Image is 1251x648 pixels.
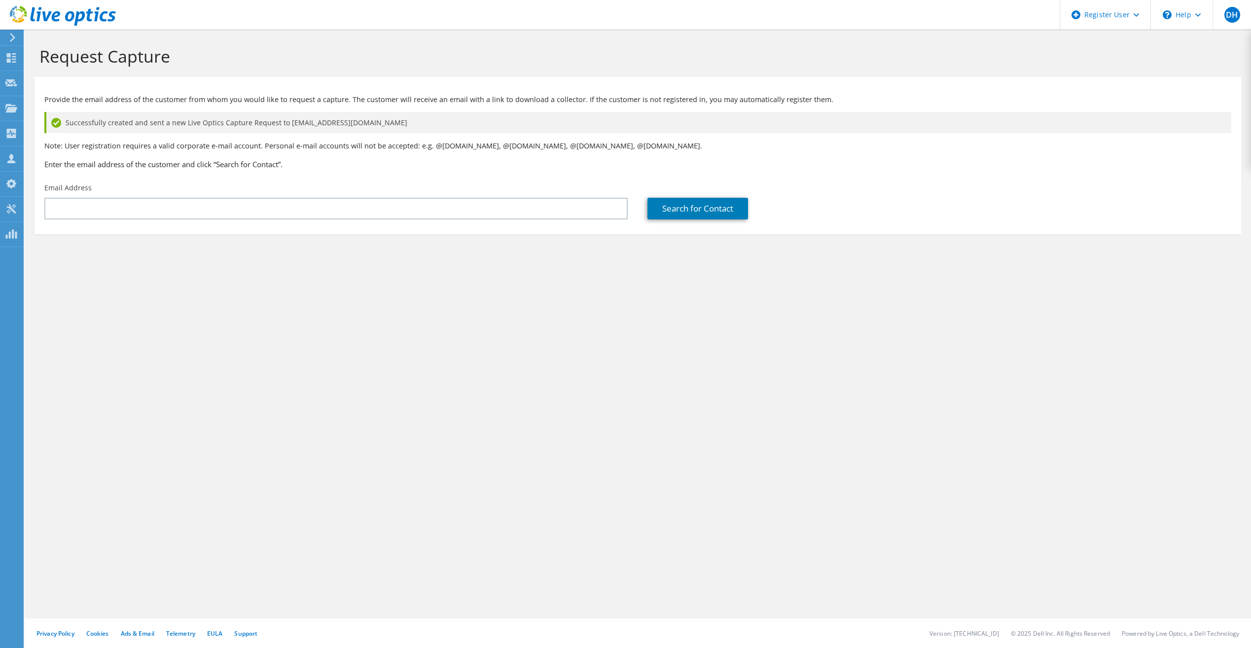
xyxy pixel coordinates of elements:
[39,46,1231,67] h1: Request Capture
[647,198,748,219] a: Search for Contact
[166,629,195,638] a: Telemetry
[929,629,999,638] li: Version: [TECHNICAL_ID]
[36,629,74,638] a: Privacy Policy
[1122,629,1239,638] li: Powered by Live Optics, a Dell Technology
[234,629,257,638] a: Support
[1011,629,1110,638] li: © 2025 Dell Inc. All Rights Reserved
[86,629,109,638] a: Cookies
[1163,10,1172,19] svg: \n
[66,117,407,128] span: Successfully created and sent a new Live Optics Capture Request to [EMAIL_ADDRESS][DOMAIN_NAME]
[207,629,222,638] a: EULA
[121,629,154,638] a: Ads & Email
[44,94,1231,105] p: Provide the email address of the customer from whom you would like to request a capture. The cust...
[44,159,1231,170] h3: Enter the email address of the customer and click “Search for Contact”.
[44,183,92,193] label: Email Address
[44,141,1231,151] p: Note: User registration requires a valid corporate e-mail account. Personal e-mail accounts will ...
[1224,7,1240,23] span: DH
